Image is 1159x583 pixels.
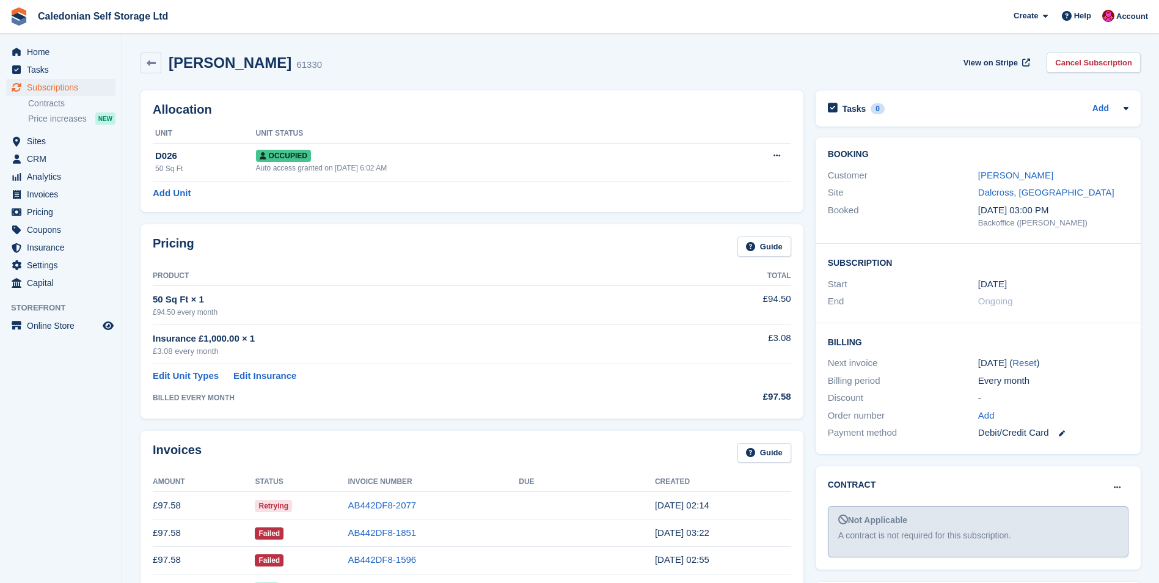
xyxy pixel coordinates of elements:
[978,187,1114,197] a: Dalcross, [GEOGRAPHIC_DATA]
[6,204,115,221] a: menu
[828,374,978,388] div: Billing period
[737,237,791,257] a: Guide
[27,204,100,221] span: Pricing
[963,57,1018,69] span: View on Stripe
[6,221,115,238] a: menu
[843,103,866,114] h2: Tasks
[348,527,416,538] a: AB442DF8-1851
[153,472,255,492] th: Amount
[348,554,416,565] a: AB442DF8-1596
[155,163,256,174] div: 50 Sq Ft
[27,274,100,291] span: Capital
[828,335,1128,348] h2: Billing
[978,296,1013,306] span: Ongoing
[296,58,322,72] div: 61330
[828,295,978,309] div: End
[978,170,1053,180] a: [PERSON_NAME]
[6,43,115,61] a: menu
[6,79,115,96] a: menu
[27,221,100,238] span: Coupons
[27,133,100,150] span: Sites
[153,392,687,403] div: BILLED EVERY MONTH
[687,324,791,364] td: £3.08
[153,307,687,318] div: £94.50 every month
[828,391,978,405] div: Discount
[959,53,1033,73] a: View on Stripe
[687,285,791,324] td: £94.50
[27,61,100,78] span: Tasks
[6,317,115,334] a: menu
[155,149,256,163] div: D026
[978,374,1128,388] div: Every month
[838,529,1118,542] div: A contract is not required for this subscription.
[255,554,283,566] span: Failed
[978,409,995,423] a: Add
[978,277,1007,291] time: 2024-12-01 01:00:00 UTC
[153,492,255,519] td: £97.58
[153,332,687,346] div: Insurance £1,000.00 × 1
[153,237,194,257] h2: Pricing
[11,302,122,314] span: Storefront
[256,124,704,144] th: Unit Status
[348,500,416,510] a: AB442DF8-2077
[255,472,348,492] th: Status
[153,103,791,117] h2: Allocation
[153,293,687,307] div: 50 Sq Ft × 1
[978,391,1128,405] div: -
[27,186,100,203] span: Invoices
[6,168,115,185] a: menu
[828,277,978,291] div: Start
[828,204,978,229] div: Booked
[655,527,709,538] time: 2025-07-01 02:22:24 UTC
[871,103,885,114] div: 0
[1074,10,1091,22] span: Help
[153,186,191,200] a: Add Unit
[655,472,791,492] th: Created
[828,186,978,200] div: Site
[153,519,255,547] td: £97.58
[6,257,115,274] a: menu
[655,500,709,510] time: 2025-08-01 01:14:27 UTC
[256,150,311,162] span: Occupied
[255,527,283,540] span: Failed
[10,7,28,26] img: stora-icon-8386f47178a22dfd0bd8f6a31ec36ba5ce8667c1dd55bd0f319d3a0aa187defe.svg
[828,150,1128,159] h2: Booking
[828,426,978,440] div: Payment method
[256,163,704,174] div: Auto access granted on [DATE] 6:02 AM
[737,443,791,463] a: Guide
[1102,10,1114,22] img: Donald Mathieson
[6,150,115,167] a: menu
[978,204,1128,218] div: [DATE] 03:00 PM
[655,554,709,565] time: 2025-06-01 01:55:42 UTC
[153,345,687,358] div: £3.08 every month
[828,409,978,423] div: Order number
[519,472,655,492] th: Due
[348,472,519,492] th: Invoice Number
[6,133,115,150] a: menu
[828,256,1128,268] h2: Subscription
[1092,102,1109,116] a: Add
[6,61,115,78] a: menu
[27,239,100,256] span: Insurance
[255,500,292,512] span: Retrying
[233,369,296,383] a: Edit Insurance
[95,112,115,125] div: NEW
[978,356,1128,370] div: [DATE] ( )
[6,186,115,203] a: menu
[153,443,202,463] h2: Invoices
[27,79,100,96] span: Subscriptions
[828,169,978,183] div: Customer
[838,514,1118,527] div: Not Applicable
[978,217,1128,229] div: Backoffice ([PERSON_NAME])
[27,43,100,61] span: Home
[27,168,100,185] span: Analytics
[153,546,255,574] td: £97.58
[6,239,115,256] a: menu
[28,112,115,125] a: Price increases NEW
[6,274,115,291] a: menu
[1047,53,1141,73] a: Cancel Subscription
[828,356,978,370] div: Next invoice
[1014,10,1038,22] span: Create
[687,266,791,286] th: Total
[153,124,256,144] th: Unit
